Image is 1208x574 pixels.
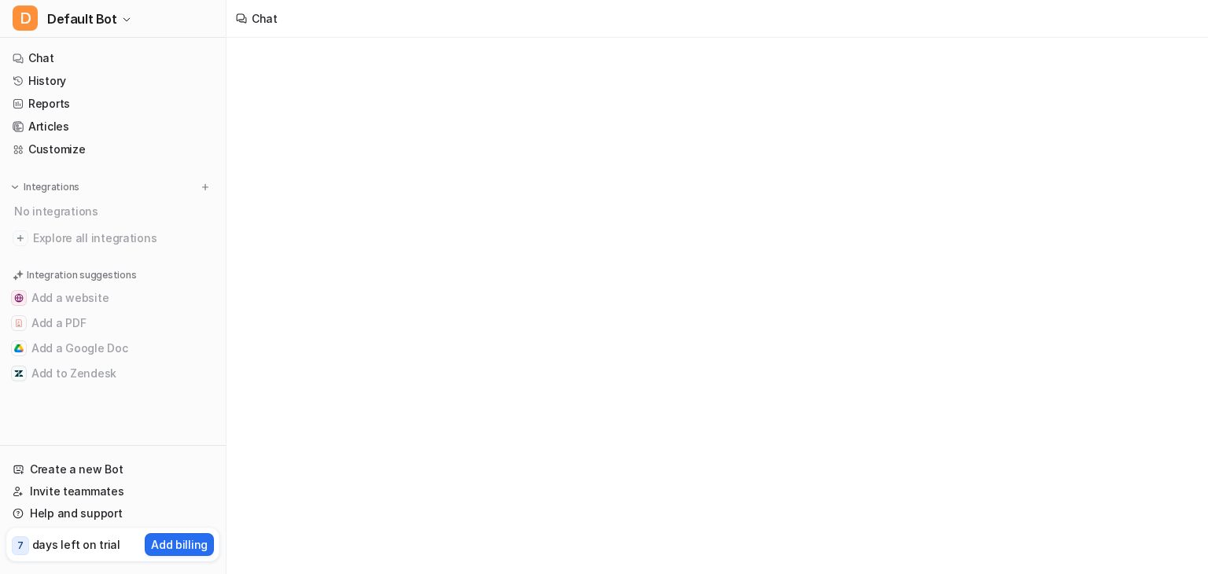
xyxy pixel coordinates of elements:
[47,8,117,30] span: Default Bot
[14,344,24,353] img: Add a Google Doc
[14,318,24,328] img: Add a PDF
[33,226,213,251] span: Explore all integrations
[6,138,219,160] a: Customize
[6,47,219,69] a: Chat
[32,536,120,553] p: days left on trial
[145,533,214,556] button: Add billing
[151,536,208,553] p: Add billing
[27,268,136,282] p: Integration suggestions
[9,182,20,193] img: expand menu
[9,198,219,224] div: No integrations
[6,480,219,502] a: Invite teammates
[6,179,84,195] button: Integrations
[6,458,219,480] a: Create a new Bot
[6,361,219,386] button: Add to ZendeskAdd to Zendesk
[6,285,219,311] button: Add a websiteAdd a website
[200,182,211,193] img: menu_add.svg
[252,10,278,27] div: Chat
[13,230,28,246] img: explore all integrations
[14,369,24,378] img: Add to Zendesk
[6,70,219,92] a: History
[17,539,24,553] p: 7
[13,6,38,31] span: D
[6,93,219,115] a: Reports
[6,116,219,138] a: Articles
[14,293,24,303] img: Add a website
[6,311,219,336] button: Add a PDFAdd a PDF
[6,227,219,249] a: Explore all integrations
[24,181,79,193] p: Integrations
[6,336,219,361] button: Add a Google DocAdd a Google Doc
[6,502,219,524] a: Help and support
